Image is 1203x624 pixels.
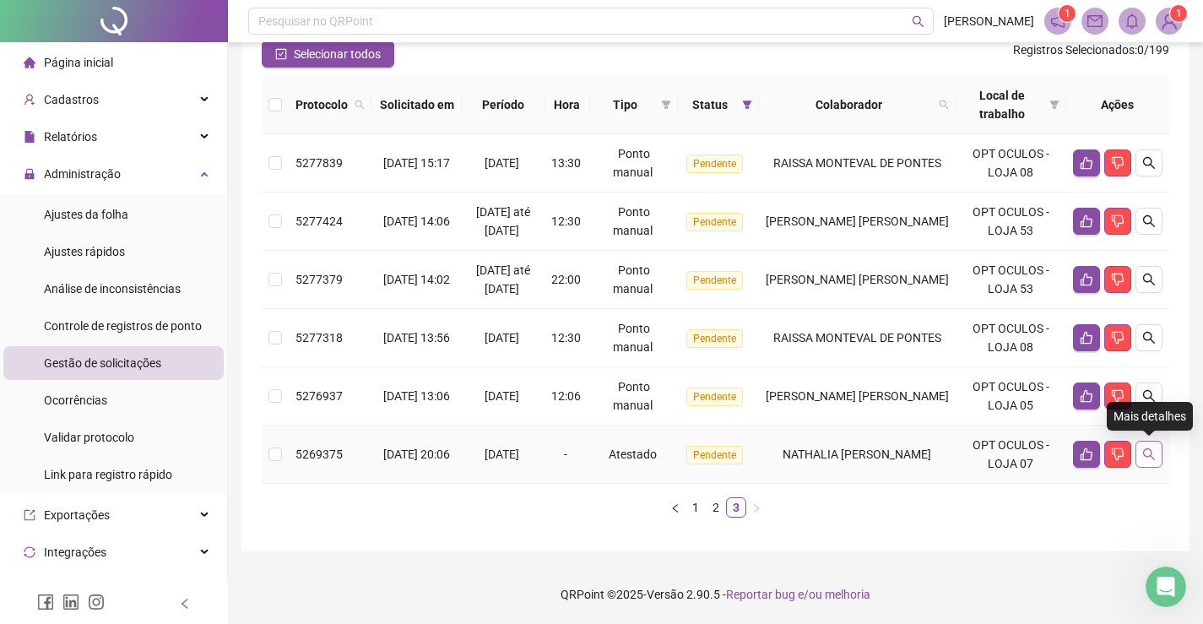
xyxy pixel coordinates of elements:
[597,95,654,114] span: Tipo
[766,214,949,228] span: [PERSON_NAME] [PERSON_NAME]
[476,263,530,296] span: [DATE] até [DATE]
[1065,8,1070,19] span: 1
[613,380,653,412] span: Ponto manual
[1176,8,1182,19] span: 1
[1111,214,1124,228] span: dislike
[462,76,544,134] th: Período
[1080,214,1093,228] span: like
[44,356,161,370] span: Gestão de solicitações
[295,156,343,170] span: 5277839
[24,131,35,143] span: file
[912,15,924,28] span: search
[1080,331,1093,345] span: like
[939,100,949,110] span: search
[295,389,343,403] span: 5276937
[647,588,684,601] span: Versão
[944,12,1034,30] span: [PERSON_NAME]
[742,100,752,110] span: filter
[383,448,450,461] span: [DATE] 20:06
[44,282,181,296] span: Análise de inconsistências
[275,48,287,60] span: check-square
[609,448,657,461] span: Atestado
[1170,5,1187,22] sup: Atualize o seu contato no menu Meus Dados
[773,156,941,170] span: RAISSA MONTEVAL DE PONTES
[179,598,191,610] span: left
[551,273,581,286] span: 22:00
[295,273,343,286] span: 5277379
[24,168,35,180] span: lock
[1059,5,1076,22] sup: 1
[44,468,172,481] span: Link para registro rápido
[44,583,113,596] span: Aceite de uso
[956,309,1066,367] td: OPT OCULOS - LOJA 08
[485,156,519,170] span: [DATE]
[355,100,365,110] span: search
[1080,448,1093,461] span: like
[956,134,1066,193] td: OPT OCULOS - LOJA 08
[1157,8,1182,34] img: 83888
[44,167,121,181] span: Administração
[24,94,35,106] span: user-add
[707,498,725,517] a: 2
[1049,100,1059,110] span: filter
[686,388,743,406] span: Pendente
[44,508,110,522] span: Exportações
[1107,402,1193,431] div: Mais detalhes
[739,92,756,117] span: filter
[726,497,746,518] li: 3
[956,367,1066,426] td: OPT OCULOS - LOJA 05
[751,503,761,513] span: right
[44,208,128,221] span: Ajustes da folha
[88,594,105,610] span: instagram
[1073,95,1162,114] div: Ações
[551,331,581,345] span: 12:30
[383,214,450,228] span: [DATE] 14:06
[766,389,949,403] span: [PERSON_NAME] [PERSON_NAME]
[706,497,726,518] li: 2
[62,594,79,610] span: linkedin
[1087,14,1103,29] span: mail
[956,426,1066,484] td: OPT OCULOS - LOJA 07
[295,448,343,461] span: 5269375
[564,448,567,461] span: -
[613,322,653,354] span: Ponto manual
[44,393,107,407] span: Ocorrências
[956,193,1066,251] td: OPT OCULOS - LOJA 53
[24,57,35,68] span: home
[962,86,1043,123] span: Local de trabalho
[295,214,343,228] span: 5277424
[1111,448,1124,461] span: dislike
[383,331,450,345] span: [DATE] 13:56
[746,497,767,518] li: Próxima página
[746,497,767,518] button: right
[44,545,106,559] span: Integrações
[551,156,581,170] span: 13:30
[383,389,450,403] span: [DATE] 13:06
[1080,273,1093,286] span: like
[1046,83,1063,127] span: filter
[773,331,941,345] span: RAISSA MONTEVAL DE PONTES
[1124,14,1140,29] span: bell
[685,497,706,518] li: 1
[766,95,932,114] span: Colaborador
[545,76,590,134] th: Hora
[37,594,54,610] span: facebook
[1080,156,1093,170] span: like
[686,329,743,348] span: Pendente
[476,205,530,237] span: [DATE] até [DATE]
[726,588,870,601] span: Reportar bug e/ou melhoria
[685,95,735,114] span: Status
[44,93,99,106] span: Cadastros
[613,205,653,237] span: Ponto manual
[551,214,581,228] span: 12:30
[383,273,450,286] span: [DATE] 14:02
[1111,156,1124,170] span: dislike
[44,245,125,258] span: Ajustes rápidos
[1111,389,1124,403] span: dislike
[262,41,394,68] button: Selecionar todos
[613,263,653,296] span: Ponto manual
[295,331,343,345] span: 5277318
[661,100,671,110] span: filter
[766,273,949,286] span: [PERSON_NAME] [PERSON_NAME]
[44,56,113,69] span: Página inicial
